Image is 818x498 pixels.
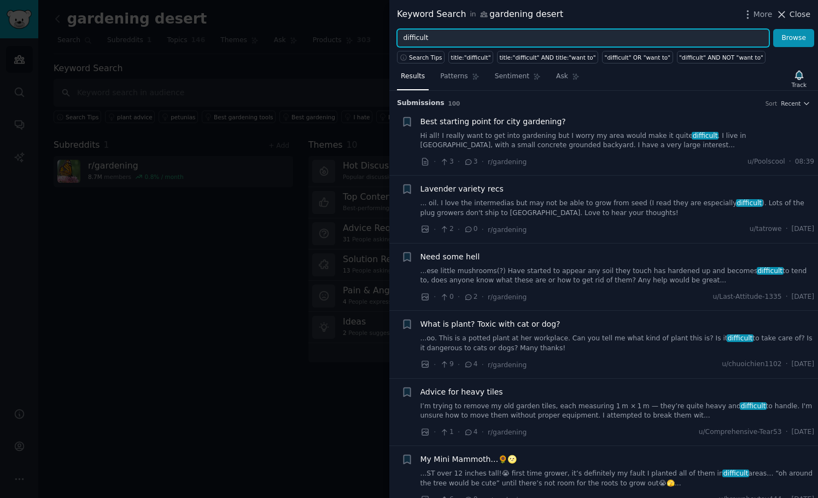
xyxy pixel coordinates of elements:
span: More [753,9,773,20]
a: Ask [552,68,583,90]
span: [DATE] [792,292,814,302]
span: · [789,157,791,167]
span: 08:39 [795,157,814,167]
div: "difficult" AND NOT "want to" [679,54,763,61]
div: Keyword Search gardening desert [397,8,563,21]
div: title:"difficult" AND title:"want to" [499,54,595,61]
span: · [482,224,484,235]
span: u/Last-Attitude-1335 [712,292,781,302]
span: Close [790,9,810,20]
span: u/chuoichien1102 [722,360,781,369]
span: 3 [440,157,453,167]
span: Ask [556,72,568,82]
div: Track [792,81,807,89]
span: · [786,427,788,437]
span: difficult [722,470,749,477]
a: Advice for heavy tiles [420,386,503,398]
span: 3 [464,157,477,167]
span: in [470,10,476,20]
input: Try a keyword related to your business [397,29,769,48]
span: 0 [440,292,453,302]
span: 1 [440,427,453,437]
span: 4 [464,427,477,437]
span: [DATE] [792,360,814,369]
div: "difficult" OR "want to" [605,54,670,61]
span: Submission s [397,99,445,108]
a: Need some hell [420,251,480,263]
span: r/gardening [488,428,527,436]
span: 100 [448,100,460,107]
span: Search Tips [409,54,442,61]
a: ...ese little mushrooms(?) Have started to appear any soil they touch has hardened up and becomes... [420,267,815,286]
span: difficult [740,402,767,410]
a: Sentiment [491,68,545,90]
span: · [482,426,484,438]
span: · [434,224,436,235]
span: · [434,359,436,370]
span: u/Comprehensive-Tear53 [699,427,782,437]
a: ...oo. This is a potted plant at her workplace. Can you tell me what kind of plant this is? Is it... [420,334,815,353]
span: · [786,224,788,234]
span: · [434,156,436,167]
span: r/gardening [488,158,527,166]
a: My Mini Mammoth…🌻🌝 [420,454,517,465]
button: Search Tips [397,51,445,63]
button: Close [776,9,810,20]
span: 9 [440,360,453,369]
span: u/Poolscool [747,157,785,167]
span: · [458,224,460,235]
button: Track [788,67,810,90]
span: difficult [757,267,784,275]
a: I’m trying to remove my old garden tiles, each measuring 1 m × 1 m — they’re quite heavy anddiffi... [420,402,815,421]
a: ... oil. I love the intermedias but may not be able to grow from seed (I read they are especially... [420,199,815,218]
span: · [786,292,788,302]
span: Sentiment [495,72,529,82]
a: ...ST over 12 inches tall!😭 first time grower, it’s definitely my fault I planted all of them ind... [420,469,815,488]
a: Lavender variety recs [420,183,504,195]
span: · [458,359,460,370]
span: 0 [464,224,477,234]
a: "difficult" OR "want to" [602,51,673,63]
span: Patterns [440,72,468,82]
a: Best starting point for city gardening? [420,116,566,128]
span: difficult [736,199,763,207]
span: · [482,291,484,303]
span: · [458,426,460,438]
span: [DATE] [792,224,814,234]
span: · [482,359,484,370]
span: r/gardening [488,293,527,301]
a: "difficult" AND NOT "want to" [677,51,766,63]
a: Patterns [436,68,483,90]
span: · [434,426,436,438]
button: More [742,9,773,20]
span: · [458,291,460,303]
span: r/gardening [488,361,527,369]
button: Recent [781,100,810,107]
span: 2 [464,292,477,302]
a: What is plant? Toxic with cat or dog? [420,319,560,330]
span: Results [401,72,425,82]
span: · [458,156,460,167]
span: r/gardening [488,226,527,234]
span: 4 [464,360,477,369]
a: Hi all! I really want to get into gardening but I worry my area would make it quitedifficult. I l... [420,131,815,150]
a: Results [397,68,429,90]
span: · [434,291,436,303]
div: title:"difficult" [451,54,491,61]
span: Recent [781,100,801,107]
span: 2 [440,224,453,234]
span: [DATE] [792,427,814,437]
span: · [482,156,484,167]
span: u/tatrowe [750,224,782,234]
a: title:"difficult" AND title:"want to" [497,51,598,63]
a: title:"difficult" [448,51,493,63]
span: difficult [692,132,718,140]
div: Sort [766,100,778,107]
span: · [786,360,788,369]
